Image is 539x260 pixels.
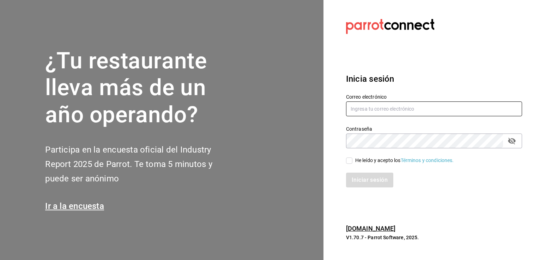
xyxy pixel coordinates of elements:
[355,157,454,164] div: He leído y acepto los
[346,101,522,116] input: Ingresa tu correo electrónico
[346,225,396,232] a: [DOMAIN_NAME]
[45,201,104,211] a: Ir a la encuesta
[346,94,522,99] label: Correo electrónico
[346,126,522,131] label: Contraseña
[506,135,518,147] button: passwordField
[45,143,236,186] h2: Participa en la encuesta oficial del Industry Report 2025 de Parrot. Te toma 5 minutos y puede se...
[401,157,454,163] a: Términos y condiciones.
[346,234,522,241] p: V1.70.7 - Parrot Software, 2025.
[45,48,236,129] h1: ¿Tu restaurante lleva más de un año operando?
[346,73,522,85] h3: Inicia sesión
